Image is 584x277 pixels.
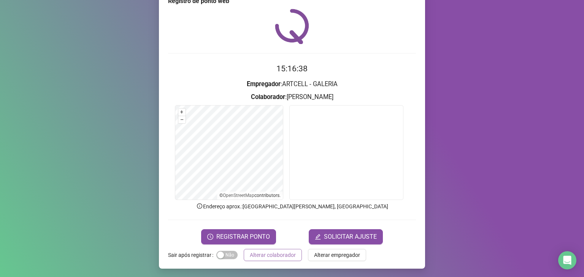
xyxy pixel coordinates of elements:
span: edit [315,234,321,240]
img: QRPoint [275,9,309,44]
h3: : ARTCELL - GALERIA [168,79,416,89]
span: Alterar colaborador [250,251,296,259]
button: Alterar empregador [308,249,366,261]
button: – [178,116,186,123]
button: + [178,109,186,116]
span: Alterar empregador [314,251,360,259]
button: Alterar colaborador [244,249,302,261]
li: © contributors. [219,193,281,198]
p: Endereço aprox. : [GEOGRAPHIC_DATA][PERSON_NAME], [GEOGRAPHIC_DATA] [168,202,416,211]
span: clock-circle [207,234,213,240]
span: REGISTRAR PONTO [216,232,270,241]
div: Open Intercom Messenger [558,251,576,269]
button: editSOLICITAR AJUSTE [309,229,383,244]
span: SOLICITAR AJUSTE [324,232,377,241]
a: OpenStreetMap [223,193,254,198]
h3: : [PERSON_NAME] [168,92,416,102]
time: 15:16:38 [276,64,308,73]
label: Sair após registrar [168,249,216,261]
strong: Empregador [247,80,281,88]
strong: Colaborador [251,93,285,101]
span: info-circle [196,203,203,209]
button: REGISTRAR PONTO [201,229,276,244]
